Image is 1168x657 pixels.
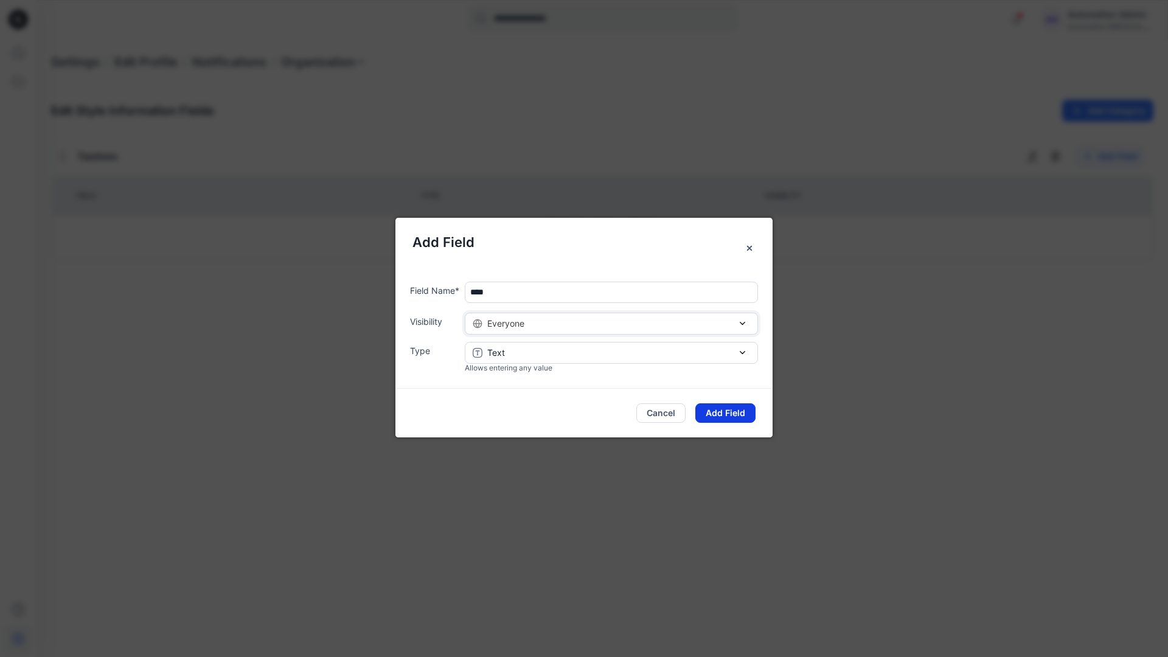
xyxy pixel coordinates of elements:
[465,342,758,364] button: Text
[410,344,460,357] label: Type
[465,363,758,374] div: Allows entering any value
[487,317,524,330] span: Everyone
[636,403,686,423] button: Cancel
[695,403,756,423] button: Add Field
[739,237,760,259] button: Close
[412,232,756,252] h5: Add Field
[487,346,505,359] p: Text
[465,313,758,335] button: Everyone
[410,284,460,297] label: Field Name
[410,315,460,328] label: Visibility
